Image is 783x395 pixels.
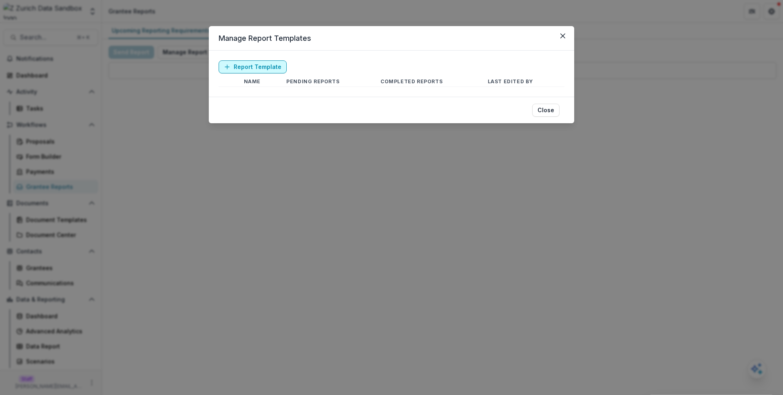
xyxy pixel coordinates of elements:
[374,77,481,87] th: Completed Reports
[481,77,564,87] th: Last Edited By
[209,26,574,51] header: Manage Report Templates
[237,77,280,87] th: Name
[280,77,374,87] th: Pending Reports
[532,104,560,117] button: Close
[219,60,287,73] a: Report Template
[556,29,569,42] button: Close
